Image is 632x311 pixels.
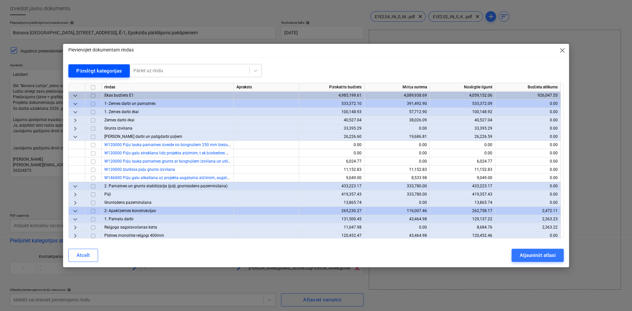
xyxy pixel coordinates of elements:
[433,166,492,174] div: 11,152.83
[71,207,79,215] span: keyboard_arrow_down
[498,100,558,108] div: 0.00
[498,149,558,157] div: 0.00
[104,167,175,172] a: W120000 Izurbtas paļu grunts izvēšana
[433,157,492,166] div: 6,024.77
[302,166,362,174] div: 11,152.83
[367,182,427,190] div: 333,780.00
[367,124,427,133] div: 0.00
[498,232,558,240] div: 0.00
[71,116,79,124] span: keyboard_arrow_right
[302,199,362,207] div: 13,865.74
[367,232,427,240] div: 43,464.98
[367,100,427,108] div: 391,492.90
[433,91,492,100] div: 4,059,152.06
[104,101,156,106] span: 1- Zemes darbi un pamatnes
[104,109,139,114] span: 1. Zemes darbi ēkai
[498,199,558,207] div: 0.00
[498,207,558,215] div: 2,472.11
[433,232,492,240] div: 120,452.46
[302,174,362,182] div: 9,049.00
[71,91,79,99] span: keyboard_arrow_down
[302,223,362,232] div: 11,047.98
[367,133,427,141] div: 19,686.81
[71,100,79,108] span: keyboard_arrow_down
[430,83,495,91] div: Noslēgtie līgumi
[433,215,492,223] div: 129,137.22
[367,166,427,174] div: 11,152.83
[71,133,79,140] span: keyboard_arrow_down
[302,182,362,190] div: 433,223.17
[433,116,492,124] div: 40,527.04
[511,249,563,262] button: Atjaunināt atlasi
[104,192,111,197] span: Pāļi
[104,208,156,213] span: 2- Apakšzemes konstrukcijas
[302,108,362,116] div: 100,148.93
[104,184,228,188] span: 2. Pamatnes un grunts stabilizācija (pāļi, gruntsūdens pazemināšana)
[498,133,558,141] div: 0.00
[433,223,492,232] div: 8,684.76
[102,83,234,91] div: rindas
[76,67,122,75] div: Pārslēgt kategorijas
[433,207,492,215] div: 262,758.17
[498,223,558,232] div: 2,363.22
[302,141,362,149] div: 0.00
[367,223,427,232] div: 0.00
[367,141,427,149] div: 0.00
[433,133,492,141] div: 26,226.59
[302,207,362,215] div: 265,230.27
[433,108,492,116] div: 100,148.92
[433,149,492,157] div: 0.00
[433,141,492,149] div: 0.00
[302,149,362,157] div: 0.00
[433,199,492,207] div: 13,865.74
[519,251,555,260] div: Atjaunināt atlasi
[302,100,362,108] div: 533,372.10
[498,166,558,174] div: 0.00
[104,134,182,139] span: Zemes darbi un palīgdarbi pāļiem
[104,175,327,180] a: W146000 Pāļu galu atkalšana uz projekta augstuma atzīmēm, augstums 400mm, d450mm, tsk. būvgružu n...
[433,190,492,199] div: 419,357.43
[104,126,132,131] span: Grunts izvēšana
[498,124,558,133] div: 0.00
[104,233,164,238] span: Plātnes monolītie režģogi 400mm
[302,124,362,133] div: 33,395.29
[367,157,427,166] div: 0.00
[104,93,134,98] span: Ēkas budžets E1
[302,215,362,223] div: 131,500.45
[302,157,362,166] div: 6,024.77
[71,190,79,198] span: keyboard_arrow_right
[498,157,558,166] div: 0.00
[104,151,311,155] a: W120000 Pāļu galu atrakšana līdz projekta atzīmēm, t.sk.būvbedres apakšas planēšana, pielīdzināša...
[302,116,362,124] div: 40,527.04
[498,174,558,182] div: 0.00
[71,182,79,190] span: keyboard_arrow_down
[302,232,362,240] div: 120,452.47
[498,91,558,100] div: 926,047.55
[104,217,133,221] span: 1. Pamatu darbi
[367,108,427,116] div: 57,712.90
[367,215,427,223] div: 43,464.98
[365,83,430,91] div: Mērķa summa
[498,108,558,116] div: 0.00
[498,116,558,124] div: 0.00
[599,279,632,311] iframe: Chat Widget
[367,207,427,215] div: 116,007.46
[367,91,427,100] div: 4,089,938.69
[495,83,561,91] div: Budžeta atlikums
[498,182,558,190] div: 0.00
[104,142,233,147] a: W120000 Pāļu lauka pamatnes izveide no būvgružiem 250 mm biezumā
[367,174,427,182] div: 8,533.98
[558,47,566,54] span: close
[498,215,558,223] div: 2,363.23
[68,249,98,262] button: Atcelt
[104,159,239,164] a: W120000 Pāļu lauka pamatnes grunts ar būvgružiem izvēšana un utilizācija
[302,190,362,199] div: 419,357.43
[433,124,492,133] div: 33,395.29
[498,141,558,149] div: 0.00
[367,116,427,124] div: 38,026.09
[68,47,134,53] p: Pievienojiet dokumentam rindas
